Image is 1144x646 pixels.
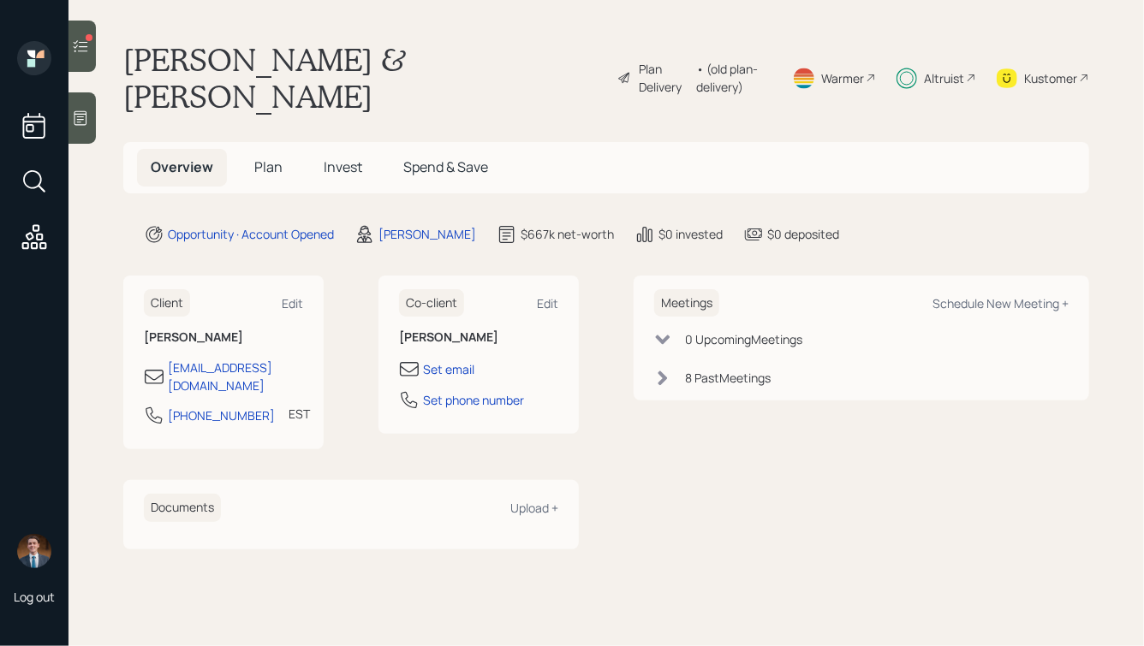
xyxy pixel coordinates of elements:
div: [PERSON_NAME] [378,225,476,243]
span: Spend & Save [403,157,488,176]
h1: [PERSON_NAME] & [PERSON_NAME] [123,41,604,115]
div: Log out [14,589,55,605]
div: Warmer [821,69,864,87]
h6: [PERSON_NAME] [399,330,558,345]
div: Edit [537,295,558,311]
h6: Co-client [399,289,464,317]
div: Edit [282,295,303,311]
div: Set email [423,360,474,378]
div: $0 deposited [767,225,839,243]
div: Schedule New Meeting + [932,295,1069,311]
div: Opportunity · Account Opened [168,225,334,243]
div: 8 Past Meeting s [685,369,771,387]
span: Overview [151,157,213,176]
div: Plan Delivery [639,60,688,96]
h6: [PERSON_NAME] [144,330,303,345]
div: Kustomer [1024,69,1077,87]
div: EST [289,405,310,423]
div: [PHONE_NUMBER] [168,406,275,424]
div: $0 invested [658,225,723,243]
h6: Documents [144,494,221,522]
div: [EMAIL_ADDRESS][DOMAIN_NAME] [168,359,303,394]
h6: Client [144,289,190,317]
h6: Meetings [654,289,719,317]
div: $667k net-worth [521,225,614,243]
span: Plan [254,157,283,176]
span: Invest [324,157,362,176]
div: Upload + [510,500,558,516]
div: Set phone number [423,391,524,409]
div: • (old plan-delivery) [696,60,772,96]
div: Altruist [924,69,964,87]
img: hunter_neumayer.jpg [17,534,51,568]
div: 0 Upcoming Meeting s [685,330,802,348]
